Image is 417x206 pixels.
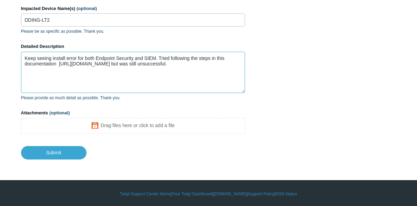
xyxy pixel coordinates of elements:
[275,191,297,197] a: SGN Status
[21,28,245,34] p: Please be as specific as possible. Thank you.
[21,95,245,101] p: Please provide as much detail as possible. Thank you.
[248,191,274,197] a: Support Policy
[21,191,396,197] div: | | | |
[21,43,245,50] label: Detailed Description
[49,110,70,115] span: (optional)
[172,191,212,197] a: Your Todyl Dashboard
[21,5,245,12] label: Impacted Device Name(s)
[21,146,87,159] input: Submit
[77,6,97,11] span: (optional)
[120,191,171,197] a: Todyl Support Center Home
[21,110,245,116] label: Attachments
[213,191,246,197] a: [DOMAIN_NAME]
